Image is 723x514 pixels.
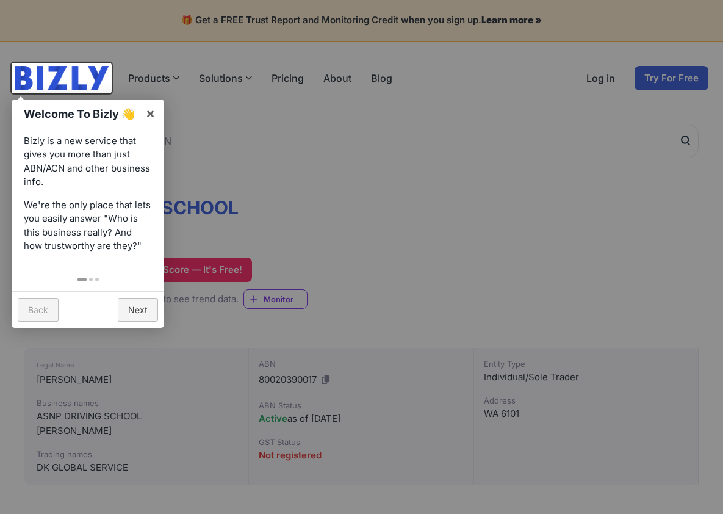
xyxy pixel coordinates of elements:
p: We're the only place that lets you easily answer "Who is this business really? And how trustworth... [24,198,152,253]
a: Back [18,298,59,322]
h1: Welcome To Bizly 👋 [24,106,139,122]
a: Next [118,298,158,322]
a: × [137,100,164,127]
p: Bizly is a new service that gives you more than just ABN/ACN and other business info. [24,134,152,189]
